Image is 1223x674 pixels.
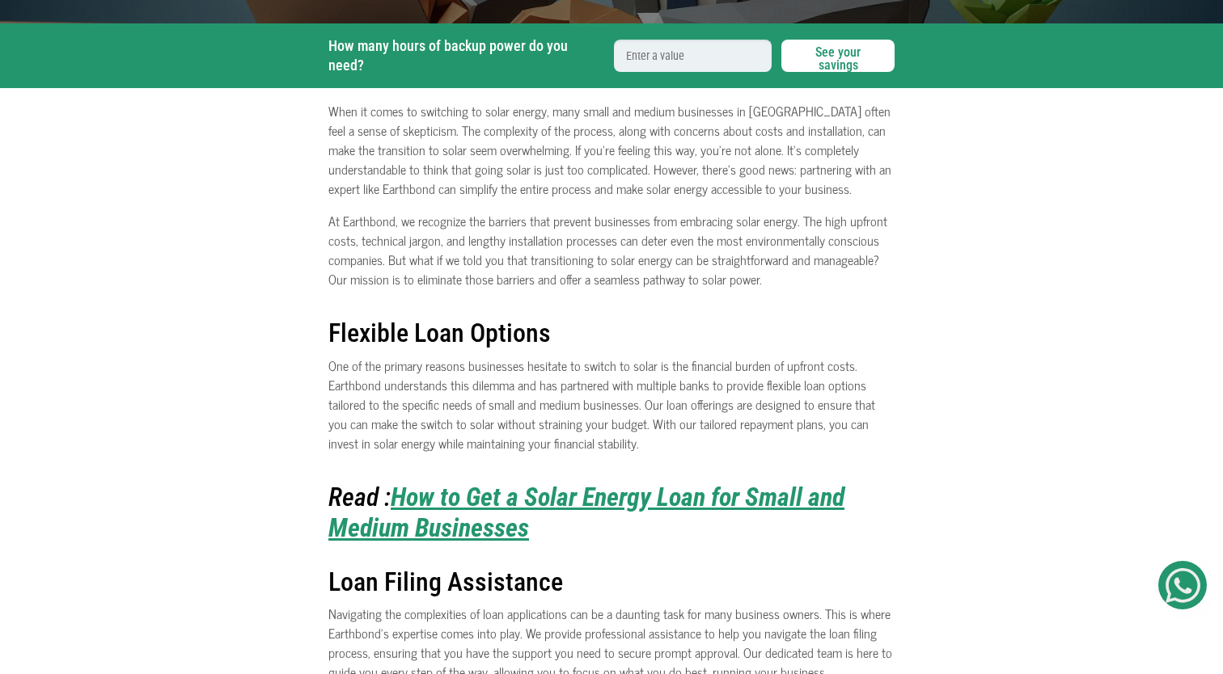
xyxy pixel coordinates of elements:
label: How many hours of backup power do you need? [328,36,604,75]
input: Enter a value [614,40,772,72]
p: One of the primary reasons businesses hesitate to switch to solar is the financial burden of upfr... [328,356,895,453]
h2: Flexible Loan Options [328,301,895,348]
i: Read : [328,482,391,512]
button: See your savings [781,40,895,72]
p: When it comes to switching to solar energy, many small and medium businesses in [GEOGRAPHIC_DATA]... [328,101,895,198]
h2: Loan Filing Assistance [328,550,895,597]
a: How to Get a Solar Energy Loan for Small and Medium Businesses [328,482,844,543]
p: At Earthbond, we recognize the barriers that prevent businesses from embracing solar energy. The ... [328,211,895,289]
img: Get Started On Earthbond Via Whatsapp [1166,568,1200,603]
